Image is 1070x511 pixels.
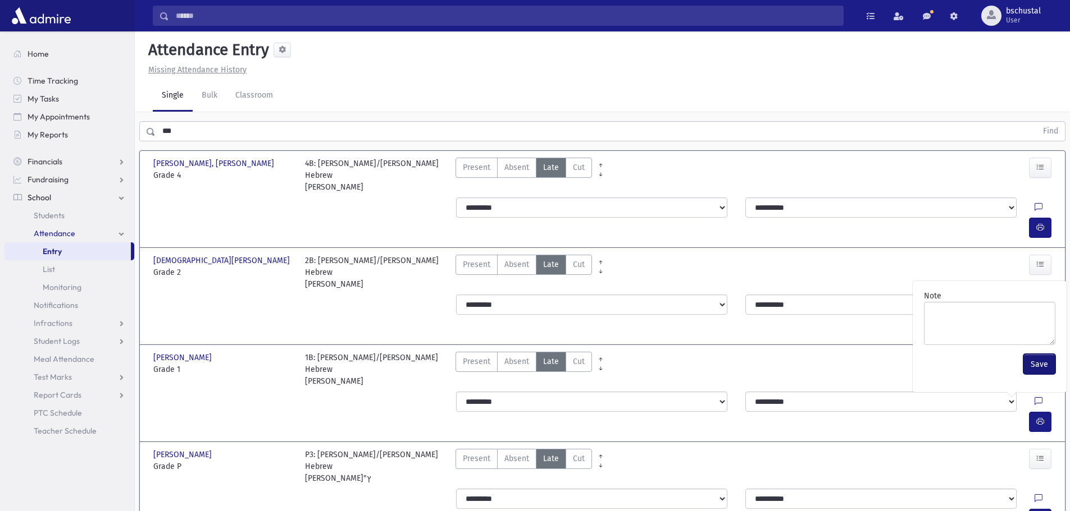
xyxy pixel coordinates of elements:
span: Present [463,162,490,173]
span: bschustal [1006,7,1041,16]
span: [PERSON_NAME] [153,449,214,461]
button: Save [1023,354,1055,374]
span: Cut [573,162,585,173]
a: Classroom [226,80,282,112]
span: Grade 1 [153,363,294,375]
a: Notifications [4,296,134,314]
span: Cut [573,356,585,367]
div: 1B: [PERSON_NAME]/[PERSON_NAME] Hebrew [PERSON_NAME] [305,352,445,387]
span: Absent [504,162,529,173]
span: Teacher Schedule [34,426,97,436]
span: Students [34,210,65,220]
span: Monitoring [43,282,81,292]
img: AdmirePro [9,4,74,27]
span: Present [463,356,490,367]
span: Entry [43,246,62,256]
a: Missing Attendance History [144,65,247,75]
span: My Appointments [28,112,90,122]
span: Infractions [34,318,72,328]
div: AttTypes [456,158,592,193]
a: Entry [4,242,131,260]
span: Fundraising [28,174,69,185]
span: My Tasks [28,94,59,104]
a: School [4,188,134,206]
a: Time Tracking [4,72,134,90]
span: Student Logs [34,336,80,346]
label: Note [924,290,941,302]
span: Cut [573,259,585,270]
a: Teacher Schedule [4,422,134,440]
span: List [43,264,55,274]
span: [DEMOGRAPHIC_DATA][PERSON_NAME] [153,255,292,266]
span: [PERSON_NAME], [PERSON_NAME] [153,158,276,169]
span: Notifications [34,300,78,310]
span: Cut [573,453,585,464]
div: 2B: [PERSON_NAME]/[PERSON_NAME] Hebrew [PERSON_NAME] [305,255,445,290]
span: [PERSON_NAME] [153,352,214,363]
a: My Appointments [4,108,134,126]
span: Absent [504,356,529,367]
a: Bulk [193,80,226,112]
button: Find [1036,122,1065,141]
h5: Attendance Entry [144,40,269,59]
span: Late [543,453,559,464]
span: Attendance [34,228,75,238]
a: Infractions [4,314,134,332]
span: Meal Attendance [34,354,94,364]
span: Present [463,259,490,270]
span: Time Tracking [28,76,78,86]
div: P3: [PERSON_NAME]/[PERSON_NAME] Hebrew [PERSON_NAME]"ץ [305,449,445,484]
span: Late [543,162,559,173]
div: AttTypes [456,352,592,387]
a: Single [153,80,193,112]
input: Search [169,6,843,26]
a: Home [4,45,134,63]
a: My Tasks [4,90,134,108]
span: Absent [504,453,529,464]
span: Grade P [153,461,294,472]
u: Missing Attendance History [148,65,247,75]
span: PTC Schedule [34,408,82,418]
span: User [1006,16,1041,25]
span: Absent [504,259,529,270]
a: Student Logs [4,332,134,350]
a: Test Marks [4,368,134,386]
span: Report Cards [34,390,81,400]
a: PTC Schedule [4,404,134,422]
a: Fundraising [4,171,134,188]
span: My Reports [28,130,68,140]
span: Financials [28,156,62,167]
a: My Reports [4,126,134,144]
a: Meal Attendance [4,350,134,368]
div: 4B: [PERSON_NAME]/[PERSON_NAME] Hebrew [PERSON_NAME] [305,158,445,193]
a: Students [4,206,134,224]
span: School [28,192,51,202]
span: Test Marks [34,372,72,382]
span: Late [543,259,559,270]
a: Report Cards [4,386,134,404]
div: AttTypes [456,255,592,290]
span: Late [543,356,559,367]
span: Present [463,453,490,464]
a: List [4,260,134,278]
span: Grade 2 [153,266,294,278]
div: AttTypes [456,449,592,484]
span: Home [28,49,49,59]
a: Attendance [4,224,134,242]
a: Monitoring [4,278,134,296]
a: Financials [4,153,134,171]
span: Grade 4 [153,169,294,181]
